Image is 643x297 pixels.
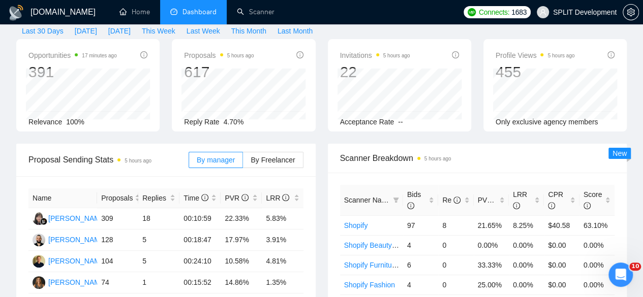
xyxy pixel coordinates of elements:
[97,208,138,229] td: 309
[184,62,254,82] div: 617
[452,51,459,58] span: info-circle
[623,8,639,16] a: setting
[398,118,403,126] span: --
[494,196,501,204] span: info-circle
[33,276,45,289] img: NK
[138,229,179,251] td: 5
[282,194,289,201] span: info-circle
[579,275,615,294] td: 0.00%
[138,188,179,208] th: Replies
[69,23,103,39] button: [DATE]
[474,235,509,255] td: 0.00%
[101,192,133,204] span: Proposals
[136,23,181,39] button: This Week
[231,25,266,37] span: This Month
[225,194,249,202] span: PVR
[608,262,633,287] iframe: Intercom live chat
[509,255,544,275] td: 0.00%
[197,156,235,164] span: By manager
[182,8,217,16] span: Dashboard
[584,190,602,210] span: Score
[424,156,451,161] time: 5 hours ago
[262,251,303,272] td: 4.81%
[48,213,107,224] div: [PERSON_NAME]
[266,194,289,202] span: LRR
[391,192,401,208] span: filter
[478,196,502,204] span: PVR
[539,9,546,16] span: user
[474,275,509,294] td: 25.00%
[383,53,410,58] time: 5 hours ago
[438,235,473,255] td: 0
[468,8,476,16] img: upwork-logo.png
[403,215,438,235] td: 97
[509,215,544,235] td: 8.25%
[496,49,575,61] span: Profile Views
[179,251,221,272] td: 00:24:10
[496,118,598,126] span: Only exclusive agency members
[48,255,107,267] div: [PERSON_NAME]
[438,215,473,235] td: 8
[509,275,544,294] td: 0.00%
[33,234,45,246] img: BC
[513,202,520,209] span: info-circle
[393,197,399,203] span: filter
[28,153,189,166] span: Proposal Sending Stats
[221,208,262,229] td: 22.33%
[403,275,438,294] td: 4
[623,8,638,16] span: setting
[22,25,64,37] span: Last 30 Days
[340,118,394,126] span: Acceptance Rate
[97,272,138,293] td: 74
[607,51,615,58] span: info-circle
[103,23,136,39] button: [DATE]
[296,51,303,58] span: info-circle
[474,255,509,275] td: 33.33%
[579,235,615,255] td: 0.00%
[340,62,410,82] div: 22
[82,53,116,58] time: 17 minutes ago
[251,156,295,164] span: By Freelancer
[179,229,221,251] td: 00:18:47
[407,202,414,209] span: info-circle
[125,158,151,163] time: 5 hours ago
[183,194,208,202] span: Time
[262,229,303,251] td: 3.91%
[140,51,147,58] span: info-circle
[511,7,527,18] span: 1683
[224,118,244,126] span: 4.70%
[119,8,150,16] a: homeHome
[8,5,24,21] img: logo
[181,23,226,39] button: Last Week
[201,194,208,201] span: info-circle
[474,215,509,235] td: 21.65%
[509,235,544,255] td: 0.00%
[623,4,639,20] button: setting
[142,25,175,37] span: This Week
[97,251,138,272] td: 104
[108,25,131,37] span: [DATE]
[97,188,138,208] th: Proposals
[97,229,138,251] td: 128
[544,255,579,275] td: $0.00
[48,277,107,288] div: [PERSON_NAME]
[344,261,443,269] a: Shopify Furniture/Home decore
[221,272,262,293] td: 14.86%
[75,25,97,37] span: [DATE]
[340,49,410,61] span: Invitations
[442,196,461,204] span: Re
[403,235,438,255] td: 4
[340,152,615,164] span: Scanner Breakdown
[142,192,168,204] span: Replies
[184,118,219,126] span: Reply Rate
[613,149,627,157] span: New
[33,235,107,243] a: BC[PERSON_NAME]
[544,235,579,255] td: $0.00
[28,118,62,126] span: Relevance
[629,262,641,271] span: 10
[547,53,574,58] time: 5 hours ago
[138,251,179,272] td: 5
[407,190,421,210] span: Bids
[28,62,117,82] div: 391
[33,214,107,222] a: VN[PERSON_NAME]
